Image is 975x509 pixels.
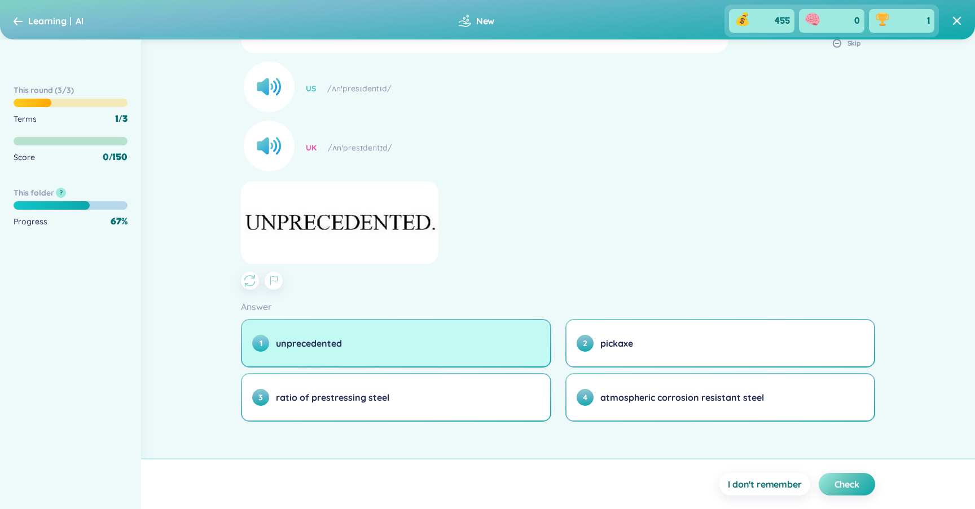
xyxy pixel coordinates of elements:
button: I don't remember [719,473,810,495]
span: US [306,82,316,95]
span: 1 [252,335,269,352]
h6: This round ( 3 / 3 ) [14,85,128,96]
button: 1unprecedented [242,320,550,366]
div: 67 % [111,215,128,228]
div: Answer [241,299,875,315]
span: 4 [577,389,594,406]
button: Check [819,473,875,495]
button: ? [56,188,66,198]
div: Terms [14,113,37,125]
span: Learning [28,15,67,26]
span: AI [76,15,84,26]
span: New [476,15,495,27]
h6: This folder [14,187,54,198]
div: Skip [847,39,862,48]
button: 2pickaxe [566,320,874,366]
span: 0 [103,151,109,163]
button: 4atmospheric corrosion resistant steel [566,374,874,421]
div: Score [14,151,35,163]
span: 1 [927,15,930,27]
span: /ʌnˈpresɪdentɪd/ [328,141,392,154]
div: 1/3 [115,113,128,125]
span: 0 [854,15,860,27]
span: Check [835,478,859,490]
div: Progress [14,215,47,228]
span: 2 [577,335,594,352]
span: atmospheric corrosion resistant steel [600,391,764,404]
span: UK [306,141,317,154]
img: unprecedented402132022794.jpg [241,180,438,265]
span: unprecedented [276,337,342,349]
button: Skip [819,34,875,52]
span: 3 [252,389,269,406]
span: /ʌnˈpresɪdentɪd/ [327,82,392,95]
span: 455 [775,15,790,27]
span: I don't remember [728,478,801,490]
button: 3ratio of prestressing steel [242,374,550,421]
span: ratio of prestressing steel [276,391,389,404]
a: LearningAI [14,12,83,30]
div: / 150 [103,151,128,163]
span: pickaxe [600,337,633,349]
